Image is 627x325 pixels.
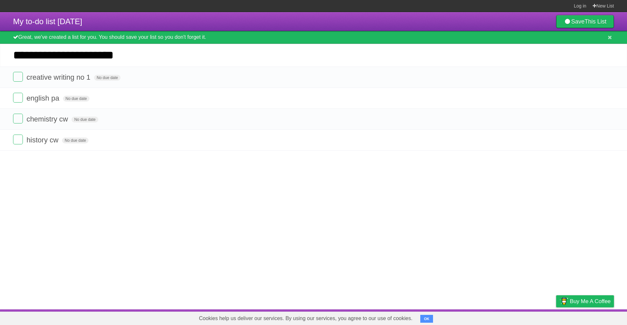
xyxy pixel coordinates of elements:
[26,94,61,102] span: english pa
[469,311,483,323] a: About
[72,117,98,122] span: No due date
[491,311,517,323] a: Developers
[559,296,568,307] img: Buy me a coffee
[62,138,88,143] span: No due date
[192,312,419,325] span: Cookies help us deliver our services. By using our services, you agree to our use of cookies.
[525,311,540,323] a: Terms
[26,136,60,144] span: history cw
[556,15,614,28] a: SaveThis List
[13,72,23,82] label: Done
[63,96,89,102] span: No due date
[420,315,433,323] button: OK
[548,311,565,323] a: Privacy
[13,135,23,144] label: Done
[13,17,82,26] span: My to-do list [DATE]
[13,93,23,103] label: Done
[585,18,606,25] b: This List
[94,75,121,81] span: No due date
[26,115,70,123] span: chemistry cw
[13,114,23,123] label: Done
[556,295,614,307] a: Buy me a coffee
[26,73,92,81] span: creative writing no 1
[570,296,611,307] span: Buy me a coffee
[573,311,614,323] a: Suggest a feature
